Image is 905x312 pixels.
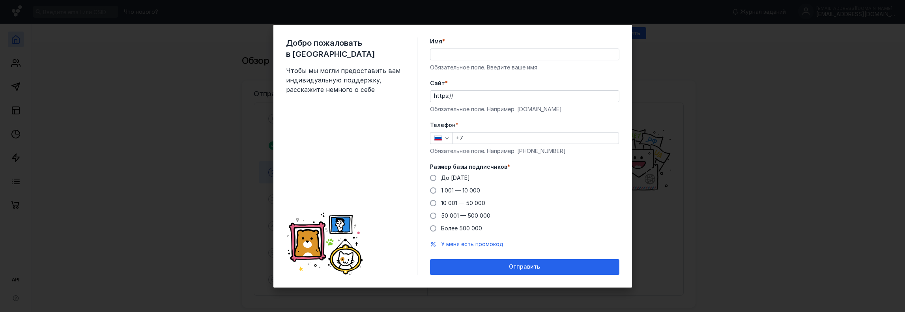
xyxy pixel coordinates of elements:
[441,240,503,248] button: У меня есть промокод
[441,225,482,232] span: Более 500 000
[430,64,619,71] div: Обязательное поле. Введите ваше имя
[441,174,470,181] span: До [DATE]
[430,163,507,171] span: Размер базы подписчиков
[430,105,619,113] div: Обязательное поле. Например: [DOMAIN_NAME]
[430,259,619,275] button: Отправить
[441,241,503,247] span: У меня есть промокод
[441,200,485,206] span: 10 001 — 50 000
[430,121,456,129] span: Телефон
[430,79,445,87] span: Cайт
[430,147,619,155] div: Обязательное поле. Например: [PHONE_NUMBER]
[286,66,404,94] span: Чтобы мы могли предоставить вам индивидуальную поддержку, расскажите немного о себе
[509,263,540,270] span: Отправить
[441,187,480,194] span: 1 001 — 10 000
[441,212,490,219] span: 50 001 — 500 000
[286,37,404,60] span: Добро пожаловать в [GEOGRAPHIC_DATA]
[430,37,442,45] span: Имя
